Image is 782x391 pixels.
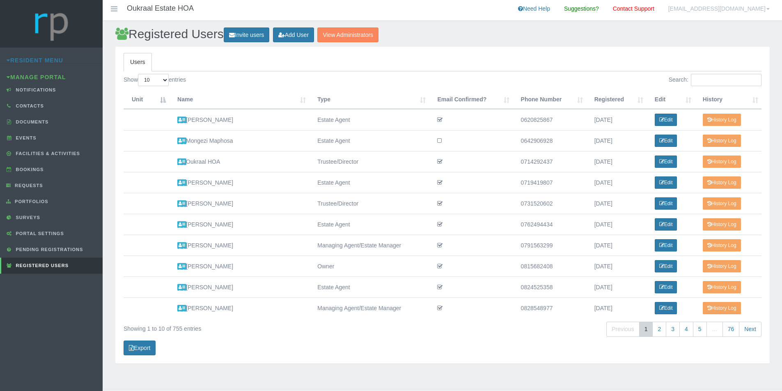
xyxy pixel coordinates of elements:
[273,27,314,43] a: Add User
[14,151,80,156] span: Facilities & Activities
[309,151,429,172] td: Trustee/Director
[586,172,647,193] td: [DATE]
[586,235,647,256] td: [DATE]
[138,74,169,86] select: Showentries
[513,109,586,130] td: 0620825867
[513,130,586,151] td: 0642906928
[606,322,639,337] a: Previous
[703,114,741,126] a: History Log
[586,91,647,109] th: Registered : activate to sort column ascending
[14,167,44,172] span: Bookings
[586,297,647,318] td: [DATE]
[169,277,309,297] td: [PERSON_NAME]
[679,322,693,337] a: 4
[703,281,741,293] a: History Log
[586,109,647,130] td: [DATE]
[13,183,43,188] span: Requests
[124,91,169,109] th: Unit : activate to sort column descending
[169,91,309,109] th: Name : activate to sort column ascending
[706,322,723,337] a: …
[703,197,741,210] a: History Log
[169,297,309,318] td: [PERSON_NAME]
[14,215,40,220] span: Surveys
[586,256,647,277] td: [DATE]
[703,135,741,147] a: History Log
[655,155,677,168] a: Edit
[655,114,677,126] a: Edit
[722,322,740,337] a: 76
[513,235,586,256] td: 0791563299
[127,5,194,13] h4: Oukraal Estate HOA
[309,277,429,297] td: Estate Agent
[513,91,586,109] th: Phone Number : activate to sort column ascending
[693,322,707,337] a: 5
[655,281,677,293] a: Edit
[513,172,586,193] td: 0719419807
[169,193,309,214] td: [PERSON_NAME]
[169,151,309,172] td: Oukraal HOA
[169,256,309,277] td: [PERSON_NAME]
[124,74,186,86] label: Show entries
[586,130,647,151] td: [DATE]
[317,27,378,43] a: View Administrators
[513,214,586,235] td: 0762494434
[309,297,429,318] td: Managing Agent/Estate Manager
[655,239,677,252] a: Edit
[13,199,48,204] span: Portfolios
[14,263,69,268] span: Registered Users
[666,322,680,337] a: 3
[695,91,761,109] th: History: activate to sort column ascending
[586,214,647,235] td: [DATE]
[309,214,429,235] td: Estate Agent
[309,193,429,214] td: Trustee/Director
[703,176,741,189] a: History Log
[513,256,586,277] td: 0815682408
[132,95,157,104] div: Unit
[309,235,429,256] td: Managing Agent/Estate Manager
[655,260,677,272] a: Edit
[669,74,761,86] label: Search:
[703,218,741,231] a: History Log
[586,151,647,172] td: [DATE]
[703,260,741,272] a: History Log
[647,91,695,109] th: Edit: activate to sort column ascending
[14,247,83,252] span: Pending Registrations
[652,322,666,337] a: 2
[14,231,64,236] span: Portal Settings
[7,74,66,80] a: Manage Portal
[124,53,152,71] a: Users
[14,103,44,108] span: Contacts
[513,193,586,214] td: 0731520602
[691,74,761,86] input: Search:
[224,27,270,43] a: Invite users
[169,214,309,235] td: [PERSON_NAME]
[309,109,429,130] td: Estate Agent
[429,91,512,109] th: Email Confirmed? : activate to sort column ascending
[7,57,63,64] a: Resident Menu
[655,176,677,189] a: Edit
[586,277,647,297] td: [DATE]
[169,235,309,256] td: [PERSON_NAME]
[309,91,429,109] th: Type : activate to sort column ascending
[655,302,677,314] a: Edit
[124,341,156,356] a: Export
[309,256,429,277] td: Owner
[513,151,586,172] td: 0714292437
[115,27,770,42] h2: Registered Users
[655,218,677,231] a: Edit
[703,155,741,168] a: History Log
[309,130,429,151] td: Estate Agent
[739,322,761,337] a: Next
[655,135,677,147] a: Edit
[586,193,647,214] td: [DATE]
[14,135,37,140] span: Events
[14,119,49,124] span: Documents
[655,197,677,210] a: Edit
[639,322,653,337] a: 1
[703,302,741,314] a: History Log
[513,277,586,297] td: 0824525358
[14,87,56,92] span: Notifications
[703,239,741,252] a: History Log
[124,321,382,334] div: Showing 1 to 10 of 755 entries
[169,109,309,130] td: [PERSON_NAME]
